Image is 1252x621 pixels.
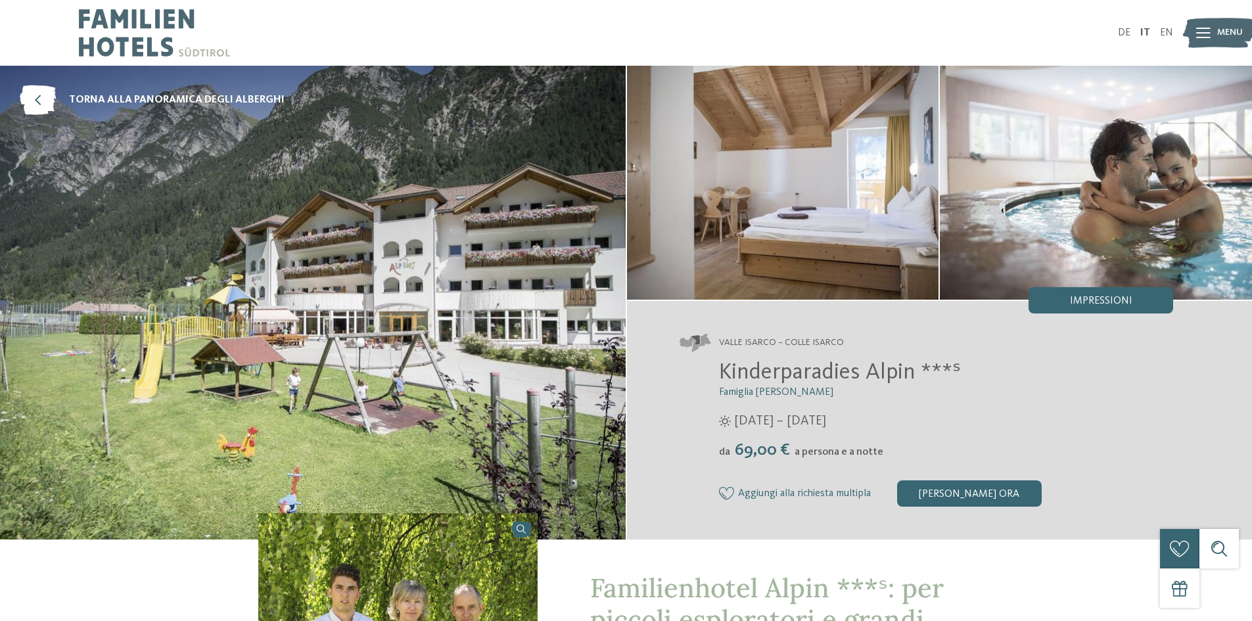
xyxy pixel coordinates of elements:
span: torna alla panoramica degli alberghi [69,93,285,107]
span: Valle Isarco – Colle Isarco [719,336,844,350]
span: a persona e a notte [795,447,883,457]
div: [PERSON_NAME] ora [897,480,1042,507]
span: Menu [1217,26,1243,39]
img: Il family hotel a Vipiteno per veri intenditori [940,66,1252,300]
img: Il family hotel a Vipiteno per veri intenditori [627,66,939,300]
a: IT [1140,28,1150,38]
span: [DATE] – [DATE] [734,412,826,430]
a: EN [1160,28,1173,38]
span: Aggiungi alla richiesta multipla [738,488,871,500]
span: 69,00 € [731,442,793,459]
span: da [719,447,730,457]
span: Impressioni [1070,296,1132,306]
i: Orari d'apertura estate [719,415,731,427]
span: Famiglia [PERSON_NAME] [719,387,833,398]
a: torna alla panoramica degli alberghi [20,85,285,115]
a: DE [1118,28,1130,38]
span: Kinderparadies Alpin ***ˢ [719,361,961,384]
